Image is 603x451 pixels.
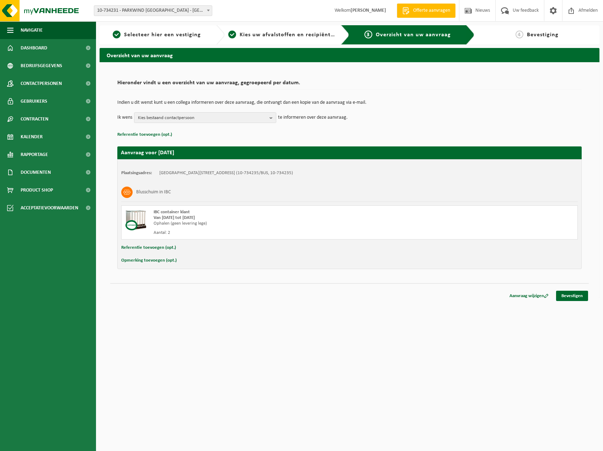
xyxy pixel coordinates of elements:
a: Aanvraag wijzigen [504,291,554,301]
span: Bedrijfsgegevens [21,57,62,75]
strong: Plaatsingsadres: [121,171,152,175]
span: Overzicht van uw aanvraag [376,32,451,38]
div: Aantal: 2 [154,230,378,236]
strong: [PERSON_NAME] [351,8,386,13]
span: Rapportage [21,146,48,163]
span: Documenten [21,163,51,181]
h2: Hieronder vindt u een overzicht van uw aanvraag, gegroepeerd per datum. [117,80,582,90]
span: Gebruikers [21,92,47,110]
span: Navigatie [21,21,43,39]
span: 3 [364,31,372,38]
span: IBC container klant [154,210,190,214]
img: PB-IC-CU.png [125,209,146,231]
a: Bevestigen [556,291,588,301]
button: Referentie toevoegen (opt.) [121,243,176,252]
span: Kies bestaand contactpersoon [138,113,267,123]
span: 2 [228,31,236,38]
span: Contactpersonen [21,75,62,92]
p: Indien u dit wenst kunt u een collega informeren over deze aanvraag, die ontvangt dan een kopie v... [117,100,582,105]
strong: Aanvraag voor [DATE] [121,150,174,156]
span: Product Shop [21,181,53,199]
a: 1Selecteer hier een vestiging [103,31,210,39]
p: te informeren over deze aanvraag. [278,112,348,123]
span: Selecteer hier een vestiging [124,32,201,38]
h3: Blusschuim in IBC [136,187,171,198]
a: 2Kies uw afvalstoffen en recipiënten [228,31,336,39]
div: Ophalen (geen levering lege) [154,221,378,226]
span: Offerte aanvragen [411,7,452,14]
span: 10-734231 - PARKWIND NV - LEUVEN [94,6,212,16]
span: Contracten [21,110,48,128]
p: Ik wens [117,112,132,123]
td: [GEOGRAPHIC_DATA][STREET_ADDRESS] (10-734235/BUS, 10-734235) [159,170,293,176]
span: Kies uw afvalstoffen en recipiënten [240,32,337,38]
h2: Overzicht van uw aanvraag [100,48,599,62]
span: Acceptatievoorwaarden [21,199,78,217]
span: 1 [113,31,121,38]
strong: Van [DATE] tot [DATE] [154,215,195,220]
span: 10-734231 - PARKWIND NV - LEUVEN [94,5,212,16]
span: 4 [516,31,523,38]
button: Opmerking toevoegen (opt.) [121,256,177,265]
button: Kies bestaand contactpersoon [134,112,276,123]
span: Bevestiging [527,32,559,38]
a: Offerte aanvragen [397,4,455,18]
button: Referentie toevoegen (opt.) [117,130,172,139]
span: Kalender [21,128,43,146]
span: Dashboard [21,39,47,57]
